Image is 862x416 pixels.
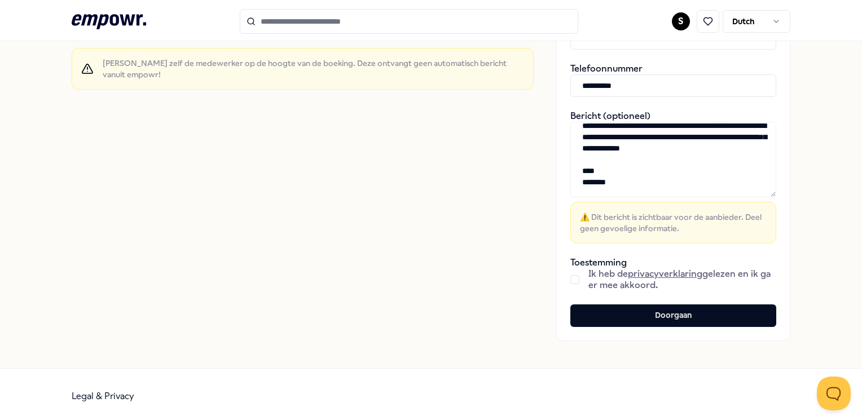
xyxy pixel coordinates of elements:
[588,268,776,291] span: Ik heb de gelezen en ik ga er mee akkoord.
[103,57,524,80] span: [PERSON_NAME] zelf de medewerker op de hoogte van de boeking. Deze ontvangt geen automatisch beri...
[72,391,134,401] a: Legal & Privacy
[570,304,776,327] button: Doorgaan
[240,9,578,34] input: Search for products, categories or subcategories
[570,110,776,244] div: Bericht (optioneel)
[570,63,776,97] div: Telefoonnummer
[628,268,702,279] a: privacyverklaring
[580,211,767,234] span: ⚠️ Dit bericht is zichtbaar voor de aanbieder. Deel geen gevoelige informatie.
[672,12,690,30] button: S
[570,257,776,291] div: Toestemming
[817,377,851,410] iframe: Help Scout Beacon - Open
